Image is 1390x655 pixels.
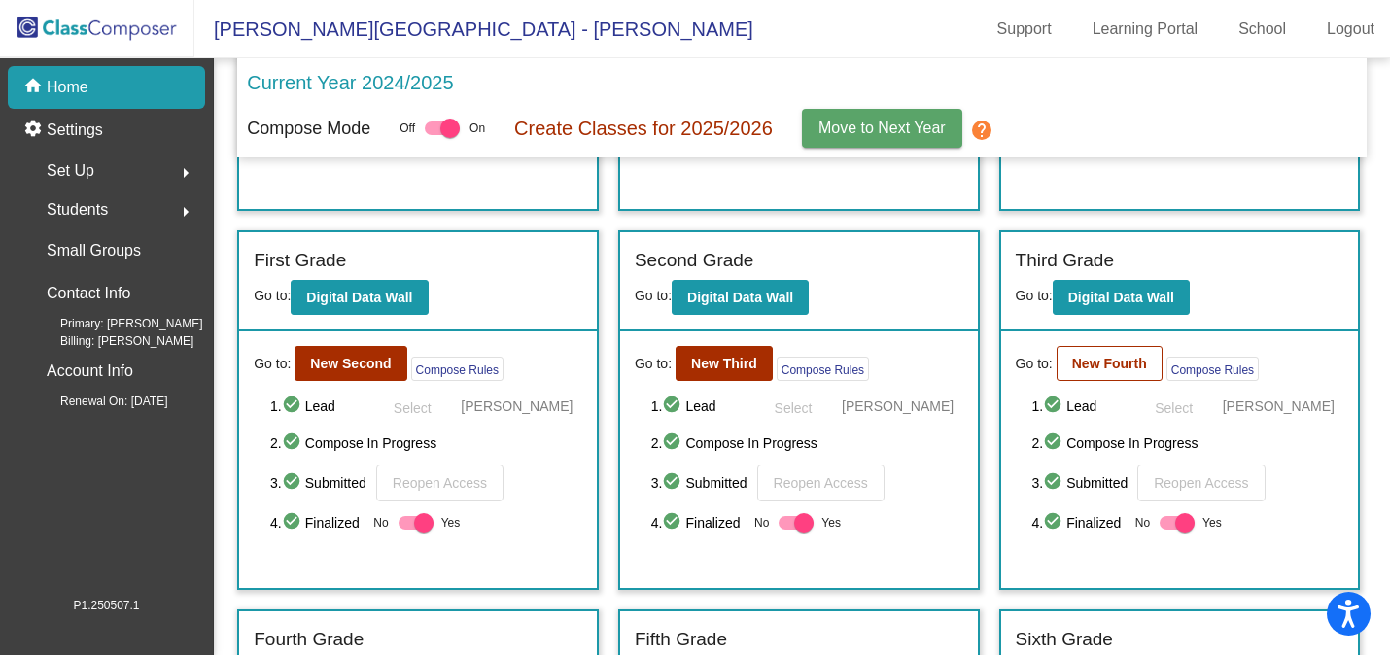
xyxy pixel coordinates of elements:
span: 1. Lead [651,395,745,418]
mat-icon: home [23,76,47,99]
span: Reopen Access [774,475,868,491]
button: Select [1135,391,1213,422]
label: First Grade [254,247,346,275]
span: Yes [441,511,461,534]
button: Compose Rules [411,357,504,381]
b: Digital Data Wall [1068,290,1174,305]
p: Contact Info [47,280,130,307]
span: 3. Submitted [270,471,366,495]
label: Second Grade [635,247,754,275]
label: Fifth Grade [635,626,727,654]
label: Sixth Grade [1016,626,1113,654]
span: Go to: [254,288,291,303]
mat-icon: arrow_right [174,161,197,185]
span: On [469,120,485,137]
button: Digital Data Wall [1053,280,1190,315]
mat-icon: check_circle [282,511,305,534]
span: Reopen Access [393,475,487,491]
mat-icon: check_circle [1043,471,1066,495]
mat-icon: check_circle [662,471,685,495]
span: 2. Compose In Progress [270,431,582,455]
mat-icon: check_circle [282,431,305,455]
span: 4. Finalized [1031,511,1125,534]
b: Digital Data Wall [306,290,412,305]
mat-icon: check_circle [662,431,685,455]
button: New Third [676,346,773,381]
button: Compose Rules [1166,357,1259,381]
span: Primary: [PERSON_NAME] [29,315,203,332]
button: New Fourth [1057,346,1163,381]
span: Set Up [47,157,94,185]
a: Learning Portal [1077,14,1214,45]
span: 4. Finalized [651,511,745,534]
span: Go to: [635,288,672,303]
span: 2. Compose In Progress [651,431,963,455]
mat-icon: check_circle [662,395,685,418]
button: Move to Next Year [802,109,962,148]
span: No [373,514,388,532]
button: Reopen Access [1137,465,1265,501]
mat-icon: check_circle [1043,431,1066,455]
span: Select [775,400,813,416]
mat-icon: check_circle [282,395,305,418]
mat-icon: settings [23,119,47,142]
span: [PERSON_NAME] [461,396,573,416]
span: No [1135,514,1150,532]
span: Go to: [635,354,672,374]
p: Compose Mode [247,116,370,142]
span: [PERSON_NAME] [1223,396,1335,416]
p: Home [47,76,88,99]
span: [PERSON_NAME][GEOGRAPHIC_DATA] - [PERSON_NAME] [194,14,753,45]
button: Digital Data Wall [291,280,428,315]
a: School [1223,14,1302,45]
p: Current Year 2024/2025 [247,68,453,97]
button: New Second [295,346,406,381]
span: Select [394,400,432,416]
span: Billing: [PERSON_NAME] [29,332,193,350]
p: Small Groups [47,237,141,264]
button: Reopen Access [757,465,885,501]
label: Fourth Grade [254,626,364,654]
span: Go to: [1016,288,1053,303]
label: Third Grade [1016,247,1114,275]
span: Move to Next Year [818,120,946,136]
span: Yes [821,511,841,534]
button: Compose Rules [777,357,869,381]
b: New Second [310,356,391,371]
mat-icon: check_circle [662,511,685,534]
p: Settings [47,119,103,142]
mat-icon: help [970,119,993,142]
b: New Fourth [1072,356,1147,371]
span: 4. Finalized [270,511,364,534]
mat-icon: arrow_right [174,200,197,224]
span: Go to: [1016,354,1053,374]
p: Account Info [47,358,133,385]
span: 3. Submitted [651,471,747,495]
a: Support [982,14,1067,45]
button: Digital Data Wall [672,280,809,315]
b: Digital Data Wall [687,290,793,305]
button: Select [373,391,451,422]
span: Go to: [254,354,291,374]
a: Logout [1311,14,1390,45]
mat-icon: check_circle [282,471,305,495]
span: Renewal On: [DATE] [29,393,167,410]
mat-icon: check_circle [1043,395,1066,418]
p: Create Classes for 2025/2026 [514,114,773,143]
button: Select [754,391,832,422]
b: New Third [691,356,757,371]
mat-icon: check_circle [1043,511,1066,534]
span: Reopen Access [1154,475,1248,491]
button: Reopen Access [376,465,504,501]
span: 1. Lead [1031,395,1125,418]
span: No [754,514,769,532]
span: Yes [1202,511,1222,534]
span: Select [1155,400,1193,416]
span: Students [47,196,108,224]
span: 3. Submitted [1031,471,1128,495]
span: [PERSON_NAME] [842,396,954,416]
span: Off [400,120,415,137]
span: 2. Compose In Progress [1031,431,1343,455]
span: 1. Lead [270,395,364,418]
